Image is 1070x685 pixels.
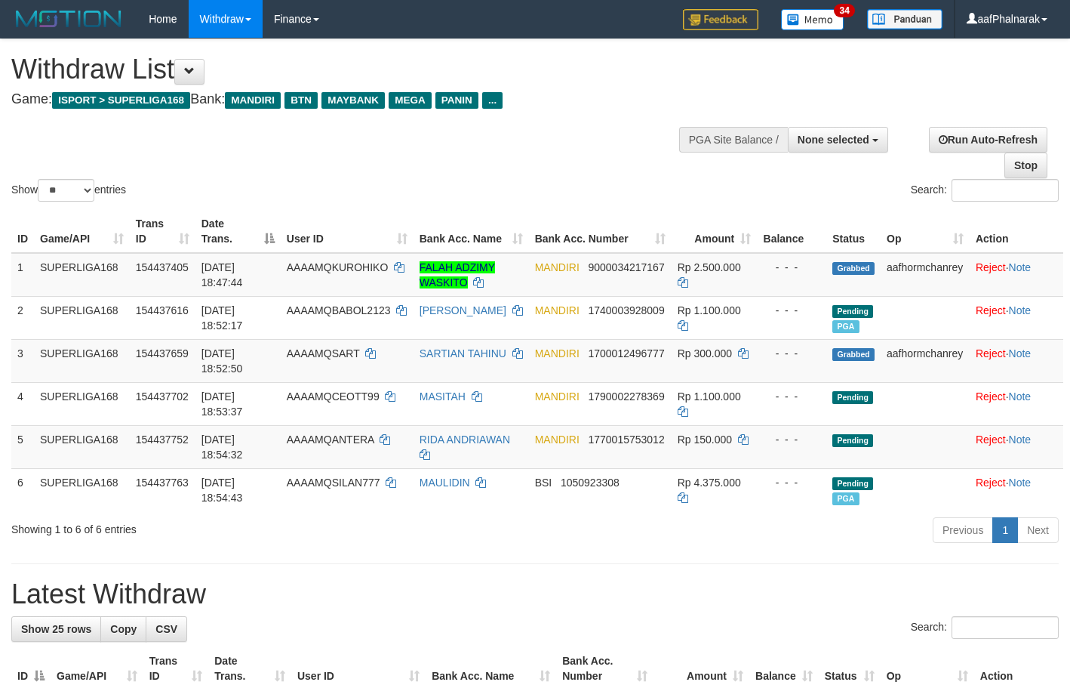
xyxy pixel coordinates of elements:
[798,134,869,146] span: None selected
[52,92,190,109] span: ISPORT > SUPERLIGA168
[881,253,970,297] td: aafhormchanrey
[11,516,435,537] div: Showing 1 to 6 of 6 entries
[763,260,820,275] div: - - -
[535,434,580,446] span: MANDIRI
[970,210,1063,253] th: Action
[287,347,360,359] span: AAAAMQSART
[38,179,94,202] select: Showentries
[1009,261,1032,273] a: Note
[929,127,1047,153] a: Run Auto-Refresh
[763,432,820,447] div: - - -
[976,477,1006,489] a: Reject
[34,425,130,468] td: SUPERLIGA168
[136,434,189,446] span: 154437752
[155,623,177,635] span: CSV
[146,616,187,642] a: CSV
[867,9,942,29] img: panduan.png
[389,92,432,109] span: MEGA
[11,339,34,382] td: 3
[136,390,189,403] span: 154437702
[678,261,741,273] span: Rp 2.500.000
[881,339,970,382] td: aafhormchanrey
[201,477,243,504] span: [DATE] 18:54:43
[11,179,126,202] label: Show entries
[781,9,844,30] img: Button%20Memo.svg
[529,210,672,253] th: Bank Acc. Number: activate to sort column ascending
[1009,390,1032,403] a: Note
[420,347,506,359] a: SARTIAN TAHINU
[287,390,380,403] span: AAAAMQCEOTT99
[420,477,470,489] a: MAULIDIN
[832,492,859,505] span: Marked by aafsoumeymey
[970,339,1063,382] td: ·
[678,477,741,489] span: Rp 4.375.000
[992,517,1018,543] a: 1
[34,339,130,382] td: SUPERLIGA168
[482,92,503,109] span: ...
[11,425,34,468] td: 5
[420,390,466,403] a: MASITAH
[832,262,875,275] span: Grabbed
[535,304,580,316] span: MANDIRI
[1017,517,1059,543] a: Next
[34,210,130,253] th: Game/API: activate to sort column ascending
[788,127,888,153] button: None selected
[535,261,580,273] span: MANDIRI
[136,261,189,273] span: 154437405
[970,253,1063,297] td: ·
[201,304,243,332] span: [DATE] 18:52:17
[1009,434,1032,446] a: Note
[911,616,1059,639] label: Search:
[281,210,414,253] th: User ID: activate to sort column ascending
[763,303,820,318] div: - - -
[201,261,243,289] span: [DATE] 18:47:44
[976,434,1006,446] a: Reject
[763,346,820,361] div: - - -
[435,92,478,109] span: PANIN
[1004,153,1047,178] a: Stop
[911,179,1059,202] label: Search:
[832,320,859,333] span: Marked by aafsoumeymey
[683,9,758,30] img: Feedback.jpg
[832,434,873,447] span: Pending
[976,261,1006,273] a: Reject
[287,304,391,316] span: AAAAMQBABOL2123
[136,477,189,489] span: 154437763
[287,261,389,273] span: AAAAMQKUROHIKO
[976,304,1006,316] a: Reject
[535,347,580,359] span: MANDIRI
[588,347,664,359] span: Copy 1700012496777 to clipboard
[952,179,1059,202] input: Search:
[832,305,873,318] span: Pending
[284,92,318,109] span: BTN
[970,382,1063,425] td: ·
[11,253,34,297] td: 1
[11,296,34,339] td: 2
[11,8,126,30] img: MOTION_logo.png
[535,477,552,489] span: BSI
[672,210,758,253] th: Amount: activate to sort column ascending
[970,296,1063,339] td: ·
[588,304,664,316] span: Copy 1740003928009 to clipboard
[201,347,243,375] span: [DATE] 18:52:50
[34,382,130,425] td: SUPERLIGA168
[420,304,506,316] a: [PERSON_NAME]
[321,92,385,109] span: MAYBANK
[588,261,664,273] span: Copy 9000034217167 to clipboard
[976,347,1006,359] a: Reject
[678,347,732,359] span: Rp 300.000
[933,517,993,543] a: Previous
[970,468,1063,511] td: ·
[535,390,580,403] span: MANDIRI
[225,92,281,109] span: MANDIRI
[11,579,1059,609] h1: Latest Withdraw
[11,616,101,642] a: Show 25 rows
[832,477,873,490] span: Pending
[11,468,34,511] td: 6
[757,210,826,253] th: Balance
[976,390,1006,403] a: Reject
[588,434,664,446] span: Copy 1770015753012 to clipboard
[11,210,34,253] th: ID
[561,477,620,489] span: Copy 1050923308 to clipboard
[1009,304,1032,316] a: Note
